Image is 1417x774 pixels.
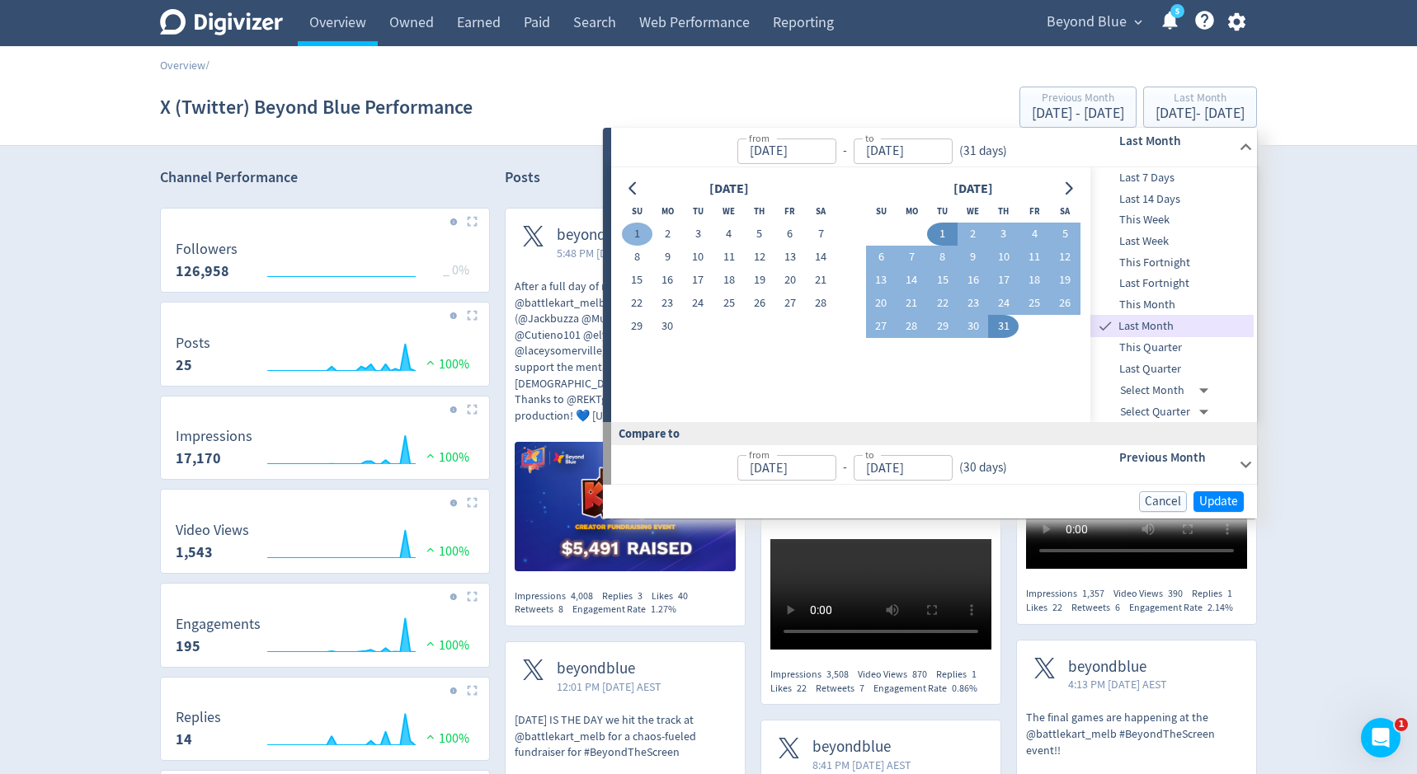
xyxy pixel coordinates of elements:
[1047,9,1127,35] span: Beyond Blue
[443,262,469,279] span: _ 0%
[873,682,986,696] div: Engagement Rate
[1192,587,1241,601] div: Replies
[652,315,683,338] button: 30
[761,209,1000,654] a: beyondblue2:04 PM [DATE] AESTThe venue at @battlekart_melb looks incredible!! Almost $2,000 fundr...
[422,543,469,560] span: 100%
[1090,360,1254,378] span: Last Quarter
[176,636,200,656] strong: 195
[927,269,958,292] button: 15
[1170,4,1184,18] a: 5
[1071,601,1129,615] div: Retweets
[958,292,988,315] button: 23
[806,246,836,269] button: 14
[683,246,713,269] button: 10
[611,167,1257,422] div: from-to(31 days)Last Month
[422,730,439,743] img: positive-performance.svg
[1208,601,1233,614] span: 2.14%
[859,682,864,695] span: 7
[557,226,656,245] span: beyondblue
[744,269,774,292] button: 19
[622,269,652,292] button: 15
[1050,223,1080,246] button: 5
[1041,9,1146,35] button: Beyond Blue
[422,730,469,747] span: 100%
[958,246,988,269] button: 9
[958,223,988,246] button: 2
[611,445,1257,485] div: from-to(30 days)Previous Month
[797,682,807,695] span: 22
[927,223,958,246] button: 1
[1115,317,1254,335] span: Last Month
[1068,658,1167,677] span: beyondblue
[622,246,652,269] button: 8
[806,223,836,246] button: 7
[1090,339,1254,357] span: This Quarter
[167,710,483,753] svg: Replies 14
[1090,273,1254,294] div: Last Fortnight
[949,178,998,200] div: [DATE]
[1120,401,1215,423] div: Select Quarter
[515,589,602,603] div: Impressions
[652,269,683,292] button: 16
[557,678,661,695] span: 12:01 PM [DATE] AEST
[1090,232,1254,251] span: Last Week
[1131,15,1146,30] span: expand_more
[176,240,238,259] dt: Followers
[1050,292,1080,315] button: 26
[603,422,1257,444] div: Compare to
[1090,274,1254,293] span: Last Fortnight
[683,199,713,223] th: Tuesday
[897,246,927,269] button: 7
[1050,199,1080,223] th: Saturday
[1090,209,1254,231] div: This Week
[652,199,683,223] th: Monday
[836,458,854,477] div: -
[774,292,805,315] button: 27
[1019,269,1049,292] button: 18
[422,356,469,373] span: 100%
[749,448,770,462] label: from
[1168,587,1183,600] span: 390
[571,589,593,603] span: 4,008
[1227,587,1232,600] span: 1
[467,216,478,227] img: Placeholder
[557,245,656,261] span: 5:48 PM [DATE] AEST
[858,668,936,682] div: Video Views
[1057,177,1080,200] button: Go to next month
[1129,601,1242,615] div: Engagement Rate
[176,708,221,727] dt: Replies
[422,637,439,650] img: positive-performance.svg
[176,355,192,375] strong: 25
[422,449,439,462] img: positive-performance.svg
[704,178,754,200] div: [DATE]
[1115,601,1120,614] span: 6
[167,523,483,566] svg: Video Views 1,543
[927,292,958,315] button: 22
[1068,676,1167,692] span: 4:13 PM [DATE] AEST
[611,128,1257,167] div: from-to(31 days)Last Month
[1019,292,1049,315] button: 25
[506,209,745,575] a: beyondblue5:48 PM [DATE] AESTAfter a full day of racing on the @battlekart_melb track, our racers...
[515,279,736,424] p: After a full day of racing on the @battlekart_melb track, our racers (@Jackbuzza @MungoTV @CosyPe...
[744,292,774,315] button: 26
[988,223,1019,246] button: 3
[1193,491,1244,512] button: Update
[1090,296,1254,314] span: This Month
[774,269,805,292] button: 20
[1019,199,1049,223] th: Friday
[602,589,652,603] div: Replies
[988,315,1019,338] button: 31
[936,668,986,682] div: Replies
[651,603,676,616] span: 1.27%
[160,81,473,134] h1: X (Twitter) Beyond Blue Performance
[1032,92,1124,106] div: Previous Month
[1090,169,1254,187] span: Last 7 Days
[176,427,252,446] dt: Impressions
[160,58,205,73] a: Overview
[1017,209,1256,574] a: beyondblue2:57 PM [DATE] AEST$66 can help start a life-saving conversation with a trained mental ...
[972,668,977,681] span: 1
[1090,231,1254,252] div: Last Week
[1090,254,1254,272] span: This Fortnight
[422,449,469,466] span: 100%
[897,292,927,315] button: 21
